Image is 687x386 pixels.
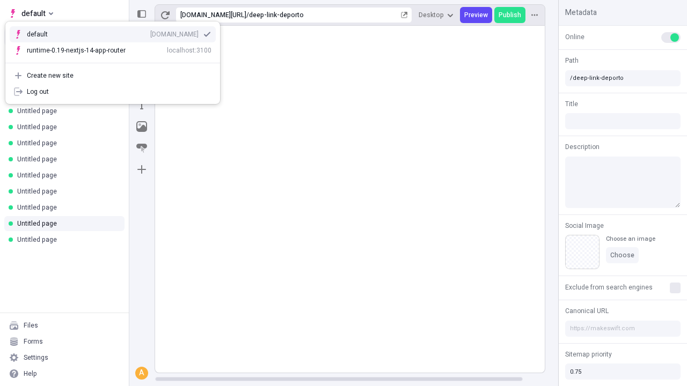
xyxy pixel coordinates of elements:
div: Untitled page [17,139,116,147]
div: Untitled page [17,219,116,228]
span: Desktop [419,11,444,19]
div: Untitled page [17,155,116,164]
div: Untitled page [17,171,116,180]
button: Button [132,138,151,158]
span: Publish [499,11,521,19]
span: Choose [610,251,634,259]
div: Untitled page [17,107,116,115]
span: Sitemap priority [565,350,612,359]
div: Forms [24,337,43,346]
div: Untitled page [17,203,116,212]
input: https://makeswift.com [565,321,681,337]
div: Suggestions [5,22,220,63]
button: Text [132,95,151,115]
button: Select site [4,5,57,21]
div: runtime-0.19-nextjs-14-app-router [27,46,126,55]
button: Choose [606,247,639,263]
span: Social Image [565,221,604,231]
div: Untitled page [17,187,116,196]
div: Files [24,321,38,330]
div: default [27,30,64,39]
button: Desktop [414,7,458,23]
div: [URL][DOMAIN_NAME] [180,11,246,19]
div: localhost:3100 [167,46,211,55]
span: default [21,7,46,20]
span: Path [565,56,579,65]
span: Description [565,142,600,152]
span: Exclude from search engines [565,283,653,292]
div: Untitled page [17,123,116,131]
div: Help [24,369,37,378]
div: Untitled page [17,235,116,244]
div: A [136,368,147,378]
button: Publish [494,7,525,23]
button: Image [132,117,151,136]
div: / [246,11,249,19]
div: Choose an image [606,235,655,243]
button: Preview [460,7,492,23]
span: Preview [464,11,488,19]
div: Settings [24,353,48,362]
span: Online [565,32,584,42]
div: [DOMAIN_NAME] [150,30,199,39]
div: deep-link-deporto [249,11,399,19]
span: Canonical URL [565,306,609,316]
span: Title [565,99,578,109]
